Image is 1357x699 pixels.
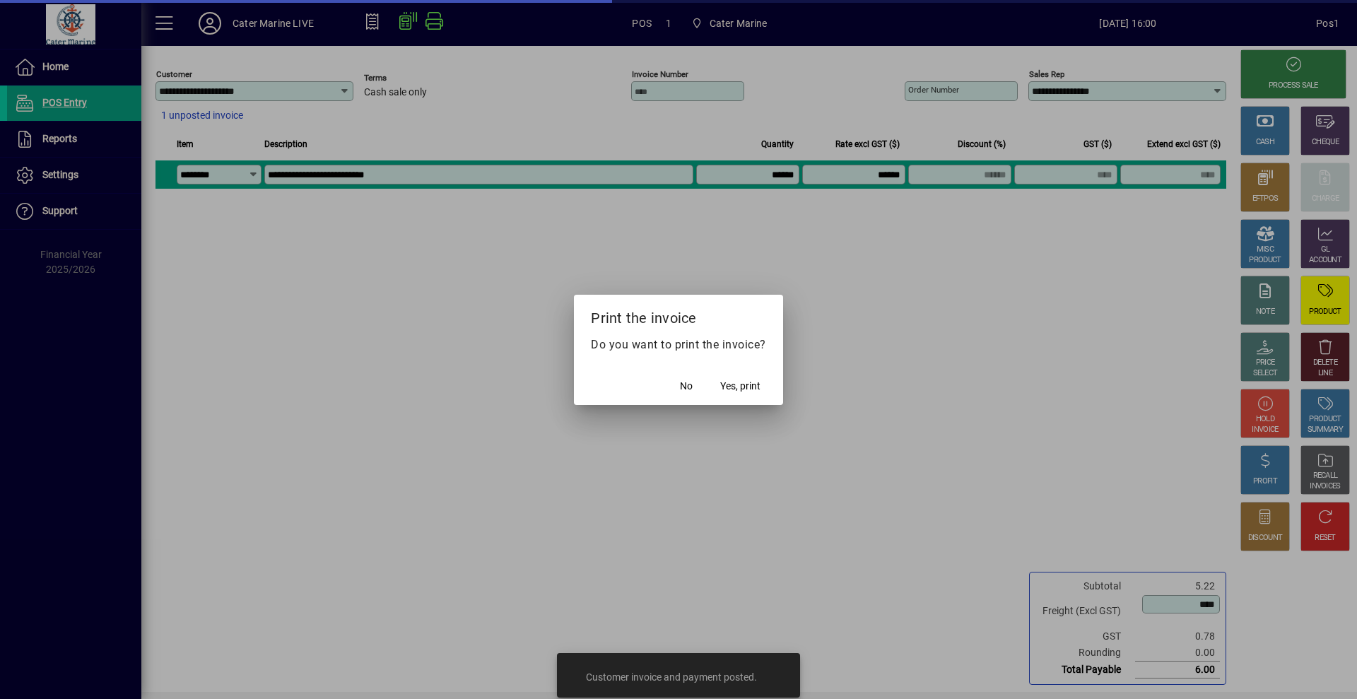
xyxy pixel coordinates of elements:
[591,336,766,353] p: Do you want to print the invoice?
[715,374,766,399] button: Yes, print
[574,295,783,336] h2: Print the invoice
[680,379,693,394] span: No
[664,374,709,399] button: No
[720,379,760,394] span: Yes, print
